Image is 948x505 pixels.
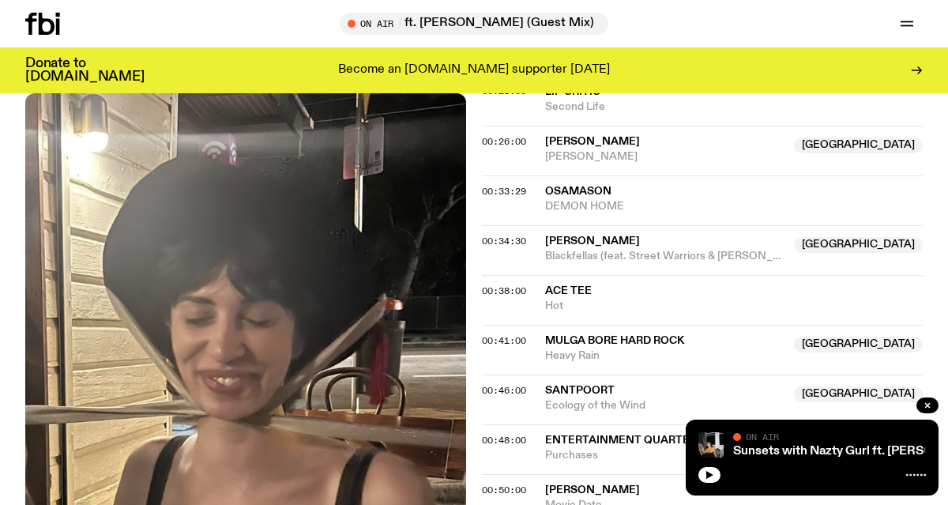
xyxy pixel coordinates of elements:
[482,138,526,146] button: 00:26:00
[482,185,526,198] span: 00:33:29
[482,337,526,345] button: 00:41:00
[545,435,697,446] span: Entertainment Quarter
[545,186,611,197] span: OsamaSon
[794,138,923,153] span: [GEOGRAPHIC_DATA]
[545,136,640,147] span: [PERSON_NAME]
[482,87,526,96] button: 00:23:00
[545,448,784,463] span: Purchases
[482,386,526,395] button: 00:46:00
[545,349,784,364] span: Heavy Rain
[545,249,784,264] span: Blackfellas (feat. Street Warriors & [PERSON_NAME])
[794,386,923,402] span: [GEOGRAPHIC_DATA]
[482,287,526,296] button: 00:38:00
[482,135,526,148] span: 00:26:00
[482,237,526,246] button: 00:34:30
[482,285,526,297] span: 00:38:00
[545,149,784,164] span: [PERSON_NAME]
[545,199,923,214] span: DEMON HOME
[482,235,526,247] span: 00:34:30
[746,432,779,442] span: On Air
[545,398,784,413] span: Ecology of the Wind
[545,285,592,296] span: Ace Tee
[794,337,923,352] span: [GEOGRAPHIC_DATA]
[482,484,526,496] span: 00:50:00
[482,187,526,196] button: 00:33:29
[482,384,526,397] span: 00:46:00
[338,63,610,77] p: Become an [DOMAIN_NAME] supporter [DATE]
[545,385,615,396] span: Santpoort
[794,237,923,253] span: [GEOGRAPHIC_DATA]
[482,486,526,495] button: 00:50:00
[545,100,923,115] span: Second Life
[545,484,640,496] span: [PERSON_NAME]
[482,434,526,447] span: 00:48:00
[25,57,145,84] h3: Donate to [DOMAIN_NAME]
[482,436,526,445] button: 00:48:00
[482,334,526,347] span: 00:41:00
[545,236,640,247] span: [PERSON_NAME]
[545,86,600,97] span: Lip Critic
[340,13,608,35] button: On AirSunsets with Nazty Gurl ft. [PERSON_NAME] (Guest Mix)
[545,335,684,346] span: Mulga Bore Hard Rock
[545,299,923,314] span: Hot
